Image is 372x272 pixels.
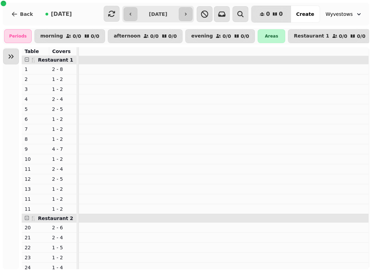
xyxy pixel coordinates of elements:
[52,86,74,93] p: 1 - 2
[52,186,74,192] p: 1 - 2
[3,49,19,64] button: Expand sidebar
[24,86,46,93] p: 3
[30,57,73,63] span: 🍴 Restaurant 1
[52,244,74,251] p: 1 - 5
[168,34,177,39] p: 0 / 0
[223,34,231,39] p: 0 / 0
[325,11,353,18] span: Wyvestows
[40,6,77,22] button: [DATE]
[150,34,159,39] p: 0 / 0
[24,156,46,163] p: 10
[185,29,255,43] button: evening0/00/0
[24,244,46,251] p: 22
[24,254,46,261] p: 23
[266,11,270,17] span: 0
[321,8,366,20] button: Wyvestows
[52,264,74,271] p: 1 - 4
[73,34,81,39] p: 0 / 0
[279,11,283,17] span: 0
[24,234,46,241] p: 21
[4,29,32,43] div: Periods
[24,166,46,172] p: 11
[24,49,39,54] span: Table
[258,29,285,43] div: Areas
[294,33,329,39] p: Restaurant 1
[52,156,74,163] p: 1 - 2
[52,106,74,113] p: 2 - 5
[91,34,100,39] p: 0 / 0
[24,206,46,212] p: 11
[24,106,46,113] p: 5
[24,76,46,83] p: 2
[24,66,46,73] p: 1
[52,116,74,123] p: 1 - 2
[52,254,74,261] p: 1 - 2
[241,34,249,39] p: 0 / 0
[339,34,348,39] p: 0 / 0
[52,206,74,212] p: 1 - 2
[52,126,74,133] p: 1 - 2
[52,224,74,231] p: 2 - 6
[114,33,141,39] p: afternoon
[30,216,73,221] span: 🍴 Restaurant 2
[24,116,46,123] p: 6
[52,76,74,83] p: 1 - 2
[52,146,74,153] p: 4 - 7
[24,224,46,231] p: 20
[296,12,314,17] span: Create
[6,6,39,22] button: Back
[24,126,46,133] p: 7
[24,196,46,202] p: 11
[52,96,74,103] p: 2 - 4
[24,176,46,182] p: 12
[20,12,33,17] span: Back
[40,33,63,39] p: morning
[288,29,371,43] button: Restaurant 10/00/0
[191,33,213,39] p: evening
[51,11,72,17] span: [DATE]
[52,234,74,241] p: 2 - 4
[52,176,74,182] p: 2 - 5
[52,49,71,54] span: Covers
[52,196,74,202] p: 1 - 2
[251,6,291,22] button: 00
[34,29,105,43] button: morning0/00/0
[52,136,74,143] p: 1 - 2
[108,29,183,43] button: afternoon0/00/0
[24,186,46,192] p: 13
[24,136,46,143] p: 8
[52,66,74,73] p: 2 - 8
[24,146,46,153] p: 9
[52,166,74,172] p: 2 - 4
[24,96,46,103] p: 4
[357,34,365,39] p: 0 / 0
[24,264,46,271] p: 24
[291,6,320,22] button: Create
